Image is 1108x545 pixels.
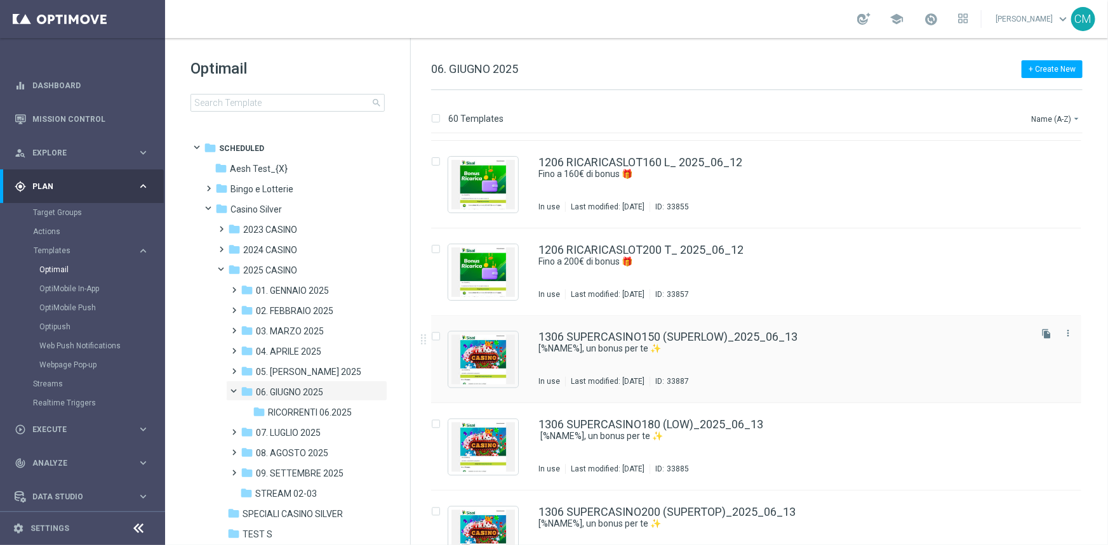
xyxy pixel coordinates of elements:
[1062,326,1074,341] button: more_vert
[538,168,1028,180] div: Fino a 160€ di bonus 🎁​
[215,162,227,174] i: folder
[1022,60,1083,78] button: + Create New
[256,305,333,317] span: 02. FEBBRAIO 2025
[39,284,132,294] a: OptiMobile In-App
[241,345,253,357] i: folder
[256,285,329,296] span: 01. GENNAIO 2025
[451,335,515,384] img: 33887.jpeg
[33,393,164,412] div: Realtime Triggers
[15,147,26,159] i: person_search
[33,398,132,408] a: Realtime Triggers
[14,114,150,124] div: Mission Control
[39,341,132,351] a: Web Push Notifications
[418,141,1105,228] div: Press SPACE to select this row.
[650,464,689,475] div: ID:
[137,245,149,257] i: keyboard_arrow_right
[39,265,132,275] a: Optimail
[33,222,164,241] div: Actions
[255,488,317,499] span: STREAM 02-03
[32,459,137,467] span: Analyze
[650,377,689,387] div: ID:
[538,343,999,355] a: ​[%NAME%], un bonus per te ✨
[538,332,798,343] a: 1306 SUPERCASINO150 (SUPERLOW)_2025_06_13
[137,180,149,192] i: keyboard_arrow_right
[15,424,26,435] i: play_circle_outline
[39,303,132,313] a: OptiMobile Push
[538,518,999,530] a: [%NAME%], un bonus per te ✨
[32,426,137,433] span: Execute
[227,507,240,520] i: folder
[256,427,321,438] span: 07. LUGLIO 2025
[418,228,1105,316] div: Press SPACE to select this row.
[32,102,149,136] a: Mission Control
[538,518,1028,530] div: [%NAME%], un bonus per te ✨
[243,224,297,235] span: 2023 CASINO
[15,457,26,469] i: track_changes
[1038,326,1055,343] button: file_copy
[39,260,164,279] div: Optimail
[39,322,132,332] a: Optipush
[15,491,137,502] div: Data Studio
[243,244,297,256] span: 2024 CASINO
[15,102,149,136] div: Mission Control
[241,426,253,438] i: folder
[538,377,560,387] div: In use
[228,263,241,276] i: folder
[256,386,323,398] span: 06. GIUGNO 2025
[39,317,164,336] div: Optipush
[418,316,1105,404] div: Press SPACE to select this row.
[39,279,164,298] div: OptiMobile In-App
[241,365,253,378] i: folder
[32,69,149,102] a: Dashboard
[268,407,352,418] span: RICORRENTI 06.2025
[256,346,321,357] span: 04. APRILE 2025
[230,183,293,195] span: Bingo e Lotterie
[215,182,228,195] i: folder
[1071,7,1095,31] div: CM
[1030,111,1083,126] button: Name (A-Z)arrow_drop_down
[39,298,164,317] div: OptiMobile Push
[215,202,228,215] i: folder
[228,223,241,235] i: folder
[15,147,137,159] div: Explore
[137,423,149,435] i: keyboard_arrow_right
[15,181,137,192] div: Plan
[14,81,150,91] button: equalizer Dashboard
[230,204,282,215] span: Casino Silver
[538,343,1028,355] div: ​[%NAME%], un bonus per te ✨
[230,163,288,174] span: Aesh Test_{X}
[39,355,164,374] div: Webpage Pop-up
[538,202,560,212] div: In use
[15,424,137,435] div: Execute
[243,529,272,540] span: TEST S
[33,203,164,222] div: Target Groups
[650,202,689,212] div: ID:
[219,143,264,154] span: Scheduled
[241,385,253,398] i: folder
[241,466,253,479] i: folder
[228,243,241,256] i: folder
[33,241,164,374] div: Templates
[30,525,69,532] a: Settings
[1063,329,1073,339] i: more_vert
[240,487,253,499] i: folder
[33,207,132,218] a: Target Groups
[39,336,164,355] div: Web Push Notifications
[253,405,265,418] i: folder
[14,181,150,192] div: gps_fixed Plan keyboard_arrow_right
[566,464,650,475] div: Last modified: [DATE]
[566,377,650,387] div: Last modified: [DATE]
[34,247,124,254] span: Templates
[14,148,150,158] button: person_search Explore keyboard_arrow_right
[451,160,515,209] img: 33855.jpeg
[14,492,150,502] button: Data Studio keyboard_arrow_right
[34,247,137,254] div: Templates
[14,424,150,435] div: play_circle_outline Execute keyboard_arrow_right
[33,374,164,393] div: Streams
[256,468,344,479] span: 09. SETTEMBRE 2025
[1071,114,1081,124] i: arrow_drop_down
[227,527,240,540] i: folder
[667,464,689,475] div: 33885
